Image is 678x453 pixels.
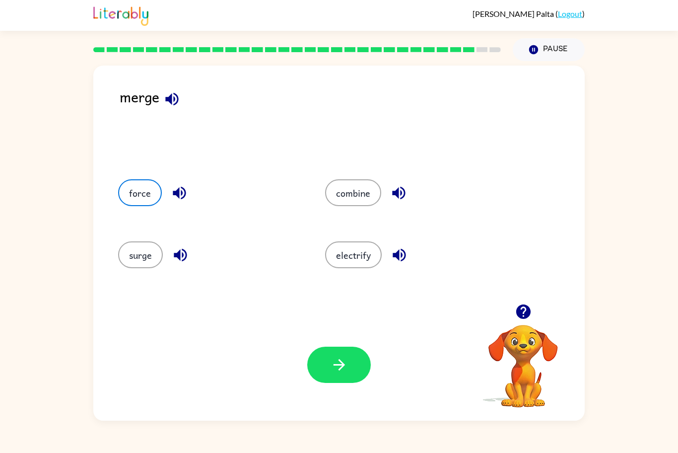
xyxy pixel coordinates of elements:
button: combine [325,179,381,206]
button: surge [118,241,163,268]
span: [PERSON_NAME] Palta [473,9,555,18]
div: ( ) [473,9,585,18]
img: Literably [93,4,148,26]
button: force [118,179,162,206]
video: Your browser must support playing .mp4 files to use Literably. Please try using another browser. [474,309,573,409]
div: merge [120,85,585,159]
button: electrify [325,241,382,268]
a: Logout [558,9,582,18]
button: Pause [513,38,585,61]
